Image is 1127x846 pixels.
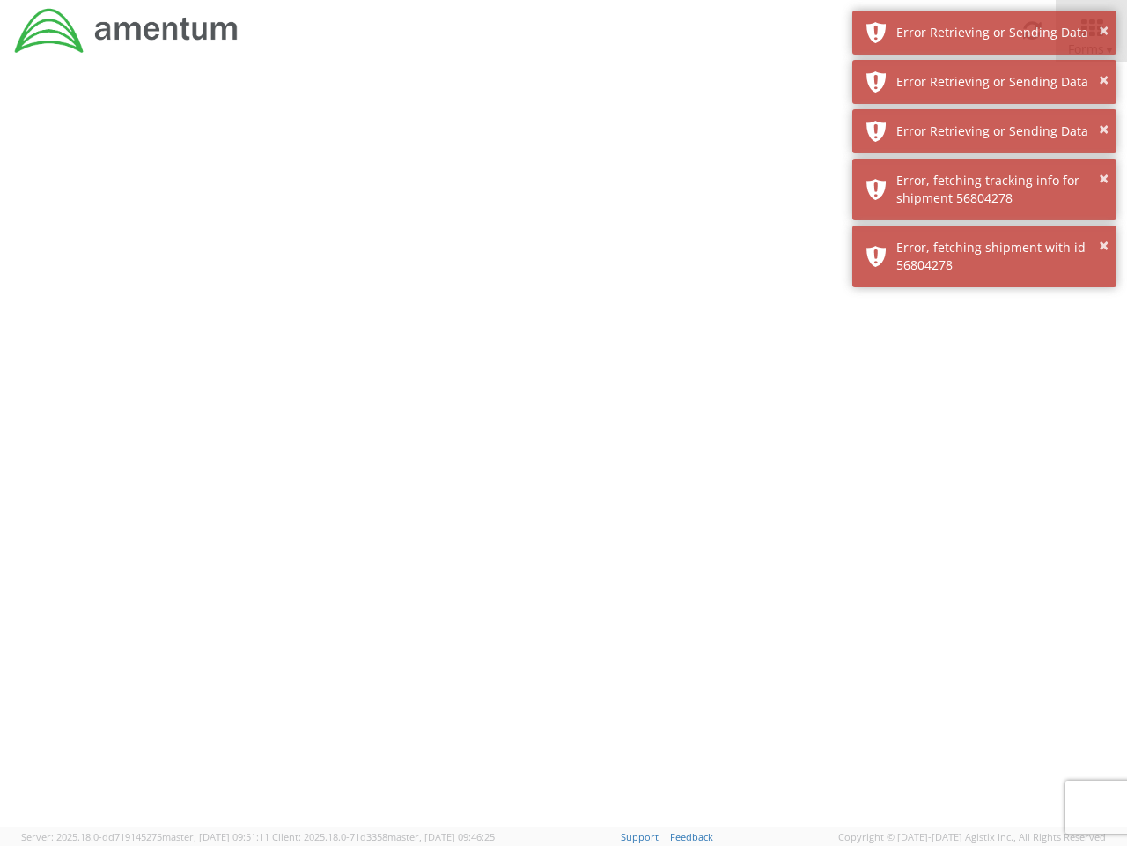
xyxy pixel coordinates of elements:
[272,830,495,843] span: Client: 2025.18.0-71d3358
[13,6,240,56] img: dyn-intl-logo-049831509241104b2a82.png
[1099,68,1109,93] button: ×
[162,830,269,843] span: master, [DATE] 09:51:11
[21,830,269,843] span: Server: 2025.18.0-dd719145275
[896,73,1103,91] div: Error Retrieving or Sending Data
[387,830,495,843] span: master, [DATE] 09:46:25
[1099,117,1109,143] button: ×
[1099,234,1109,259] button: ×
[896,24,1103,41] div: Error Retrieving or Sending Data
[1099,19,1109,44] button: ×
[896,122,1103,140] div: Error Retrieving or Sending Data
[896,172,1103,207] div: Error, fetching tracking info for shipment 56804278
[838,830,1106,844] span: Copyright © [DATE]-[DATE] Agistix Inc., All Rights Reserved
[1099,167,1109,192] button: ×
[621,830,659,843] a: Support
[670,830,713,843] a: Feedback
[896,239,1103,274] div: Error, fetching shipment with id 56804278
